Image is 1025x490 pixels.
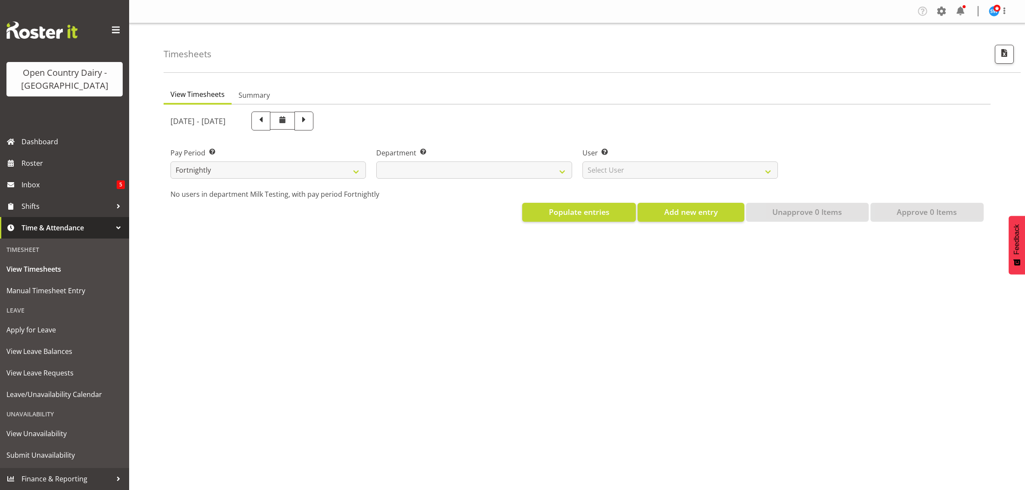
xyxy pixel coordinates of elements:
a: Apply for Leave [2,319,127,341]
span: Unapprove 0 Items [772,206,842,217]
span: View Unavailability [6,427,123,440]
span: 5 [117,180,125,189]
span: Finance & Reporting [22,472,112,485]
a: View Timesheets [2,258,127,280]
button: Feedback - Show survey [1009,216,1025,274]
div: Leave [2,301,127,319]
button: Add new entry [638,203,744,222]
a: View Leave Balances [2,341,127,362]
span: Manual Timesheet Entry [6,284,123,297]
div: Timesheet [2,241,127,258]
span: Roster [22,157,125,170]
h5: [DATE] - [DATE] [170,116,226,126]
a: Submit Unavailability [2,444,127,466]
span: View Timesheets [6,263,123,276]
a: View Leave Requests [2,362,127,384]
span: Add new entry [664,206,718,217]
span: View Timesheets [170,89,225,99]
span: Populate entries [549,206,610,217]
span: Inbox [22,178,117,191]
a: Leave/Unavailability Calendar [2,384,127,405]
span: Apply for Leave [6,323,123,336]
button: Approve 0 Items [870,203,984,222]
span: Summary [238,90,270,100]
label: User [582,148,778,158]
span: Leave/Unavailability Calendar [6,388,123,401]
span: Shifts [22,200,112,213]
img: steve-webb7510.jpg [989,6,999,16]
div: Open Country Dairy - [GEOGRAPHIC_DATA] [15,66,114,92]
button: Populate entries [522,203,636,222]
span: Dashboard [22,135,125,148]
h4: Timesheets [164,49,211,59]
span: View Leave Balances [6,345,123,358]
label: Pay Period [170,148,366,158]
span: Time & Attendance [22,221,112,234]
div: Unavailability [2,405,127,423]
a: Manual Timesheet Entry [2,280,127,301]
span: Submit Unavailability [6,449,123,462]
a: View Unavailability [2,423,127,444]
img: Rosterit website logo [6,22,77,39]
span: Feedback [1013,224,1021,254]
p: No users in department Milk Testing, with pay period Fortnightly [170,189,984,199]
span: Approve 0 Items [897,206,957,217]
label: Department [376,148,572,158]
button: Export CSV [995,45,1014,64]
span: View Leave Requests [6,366,123,379]
button: Unapprove 0 Items [746,203,869,222]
